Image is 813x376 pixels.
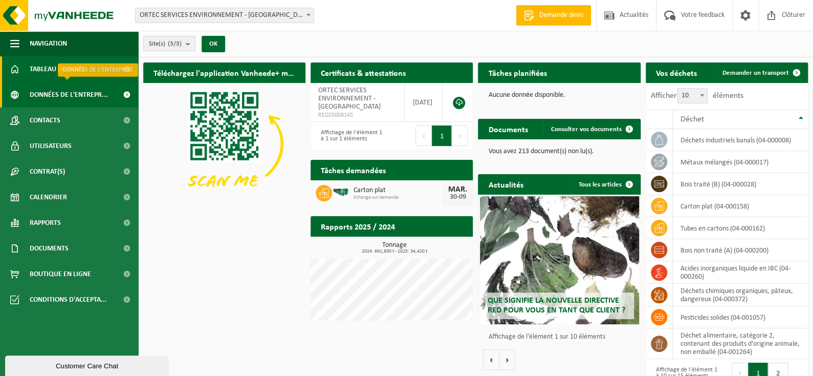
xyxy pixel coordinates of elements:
[136,8,314,23] span: ORTEC SERVICES ENVIRONNEMENT - TRD - VILLERS BRETONNEUX
[478,174,533,194] h2: Actualités
[311,62,416,82] h2: Certificats & attestations
[673,217,808,239] td: tubes en cartons (04-000162)
[677,89,707,103] span: 10
[415,126,432,146] button: Previous
[570,174,640,195] a: Tous les articles
[149,36,182,52] span: Site(s)
[318,87,381,111] span: ORTEC SERVICES ENVIRONNEMENT - [GEOGRAPHIC_DATA]
[135,8,314,23] span: ORTEC SERVICES ENVIRONNEMENT - TRD - VILLERS BRETONNEUX
[722,70,789,76] span: Demander un transport
[30,31,67,56] span: Navigation
[673,306,808,328] td: pesticides solides (04-001057)
[499,349,515,370] button: Volgende
[30,56,85,82] span: Tableau de bord
[30,236,69,261] span: Documents
[537,10,586,20] span: Demande devis
[488,92,630,99] p: Aucune donnée disponible.
[202,36,225,52] button: OK
[447,194,468,201] div: 30-09
[30,210,61,236] span: Rapports
[30,287,107,312] span: Conditions d'accepta...
[673,261,808,284] td: acides inorganiques liquide en IBC (04-000260)
[30,184,67,210] span: Calendrier
[316,124,387,147] div: Affichage de l'élément 1 à 1 sur 1 éléments
[651,92,743,100] label: Afficher éléments
[673,284,808,306] td: Déchets chimiques organiques, pâteux, dangereux (04-000372)
[354,186,442,195] span: Carton plat
[143,83,305,205] img: Download de VHEPlus App
[311,160,396,180] h2: Tâches demandées
[30,133,72,159] span: Utilisateurs
[483,349,499,370] button: Vorige
[673,151,808,173] td: métaux mélangés (04-000017)
[478,119,538,139] h2: Documents
[673,195,808,217] td: carton plat (04-000158)
[5,353,171,376] iframe: chat widget
[318,111,397,119] span: RED25008145
[488,297,625,315] span: Que signifie la nouvelle directive RED pour vous en tant que client ?
[30,108,60,133] span: Contacts
[30,159,65,184] span: Contrat(s)
[646,62,707,82] h2: Vos déchets
[354,195,442,201] span: Echange sur demande
[30,261,91,287] span: Boutique en ligne
[488,148,630,155] p: Vous avez 213 document(s) non lu(s).
[316,249,473,254] span: 2024: 661,830 t - 2025: 34,420 t
[478,62,557,82] h2: Tâches planifiées
[143,36,195,51] button: Site(s)(3/3)
[311,216,405,236] h2: Rapports 2025 / 2024
[168,40,182,47] count: (3/3)
[332,187,349,197] img: HK-XR-14-GN-00
[480,196,639,324] a: Que signifie la nouvelle directive RED pour vous en tant que client ?
[488,333,635,341] p: Affichage de l'élément 1 sur 10 éléments
[677,88,708,103] span: 10
[516,5,591,26] a: Demande devis
[543,119,640,139] a: Consulter vos documents
[447,185,468,194] div: MAR.
[673,173,808,195] td: bois traité (B) (04-000028)
[452,126,468,146] button: Next
[143,62,305,82] h2: Téléchargez l'application Vanheede+ maintenant!
[551,126,622,133] span: Consulter vos documents
[432,126,452,146] button: 1
[30,82,108,108] span: Données de l'entrepr...
[316,242,473,254] h3: Tonnage
[405,83,443,122] td: [DATE]
[673,239,808,261] td: bois non traité (A) (04-000200)
[673,328,808,359] td: déchet alimentaire, catégorie 2, contenant des produits d'origine animale, non emballé (04-001264)
[714,62,807,83] a: Demander un transport
[680,115,704,123] span: Déchet
[673,129,808,151] td: déchets industriels banals (04-000008)
[384,236,472,257] a: Consulter les rapports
